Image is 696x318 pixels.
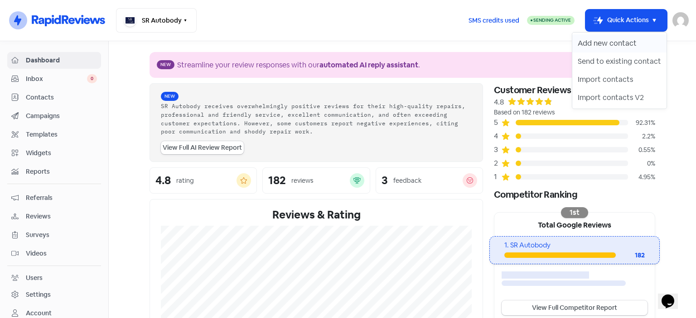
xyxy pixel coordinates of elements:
[161,92,179,101] span: New
[161,141,244,154] a: View Full AI Review Report
[585,9,667,31] button: Quick Actions
[7,190,101,206] a: Referrals
[494,188,655,201] div: Competitor Ranking
[628,118,655,128] div: 92.31%
[7,145,101,161] a: Widgets
[376,167,483,194] a: 3feedback
[26,130,97,139] span: Templates
[157,60,174,69] span: New
[116,8,197,33] button: SR Autobody
[533,17,571,23] span: Sending Active
[572,71,667,89] button: Import contacts
[628,132,655,141] div: 2.2%
[7,245,101,262] a: Videos
[26,309,52,318] div: Account
[7,270,101,286] a: Users
[504,240,644,251] div: 1. SR Autobody
[26,167,97,176] span: Reports
[7,52,101,69] a: Dashboard
[628,159,655,168] div: 0%
[494,158,501,169] div: 2
[494,97,504,108] div: 4.8
[494,117,501,128] div: 5
[628,145,655,155] div: 0.55%
[572,34,667,52] button: Add new contact
[7,227,101,243] a: Surveys
[161,102,472,136] div: SR Autobody receives overwhelmingly positive reviews for their high-quality repairs, professional...
[26,93,97,102] span: Contacts
[7,126,101,143] a: Templates
[7,208,101,225] a: Reviews
[393,176,421,185] div: feedback
[268,175,286,186] div: 182
[26,74,87,84] span: Inbox
[155,175,171,186] div: 4.8
[616,251,645,260] div: 182
[26,193,97,203] span: Referrals
[7,163,101,180] a: Reports
[87,74,97,83] span: 0
[382,175,388,186] div: 3
[572,52,667,71] button: Send to existing contact
[26,148,97,158] span: Widgets
[291,176,313,185] div: reviews
[494,144,501,155] div: 3
[262,167,370,194] a: 182reviews
[26,273,43,283] div: Users
[527,15,575,26] a: Sending Active
[494,213,655,236] div: Total Google Reviews
[7,71,101,87] a: Inbox 0
[7,108,101,124] a: Campaigns
[7,89,101,106] a: Contacts
[26,111,97,121] span: Campaigns
[494,171,501,182] div: 1
[628,172,655,182] div: 4.95%
[672,12,689,28] img: User
[26,56,97,65] span: Dashboard
[161,207,472,223] div: Reviews & Rating
[502,300,648,315] a: View Full Competitor Report
[7,286,101,303] a: Settings
[176,176,194,185] div: rating
[26,230,97,240] span: Surveys
[658,282,687,309] iframe: chat widget
[26,212,97,221] span: Reviews
[572,89,667,107] button: Import contacts V2
[494,83,655,97] div: Customer Reviews
[494,131,501,142] div: 4
[469,16,519,25] span: SMS credits used
[26,249,97,258] span: Videos
[319,60,418,70] b: automated AI reply assistant
[177,60,420,71] div: Streamline your review responses with our .
[461,15,527,24] a: SMS credits used
[494,108,655,117] div: Based on 182 reviews
[561,207,588,218] div: 1st
[26,290,51,299] div: Settings
[150,167,257,194] a: 4.8rating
